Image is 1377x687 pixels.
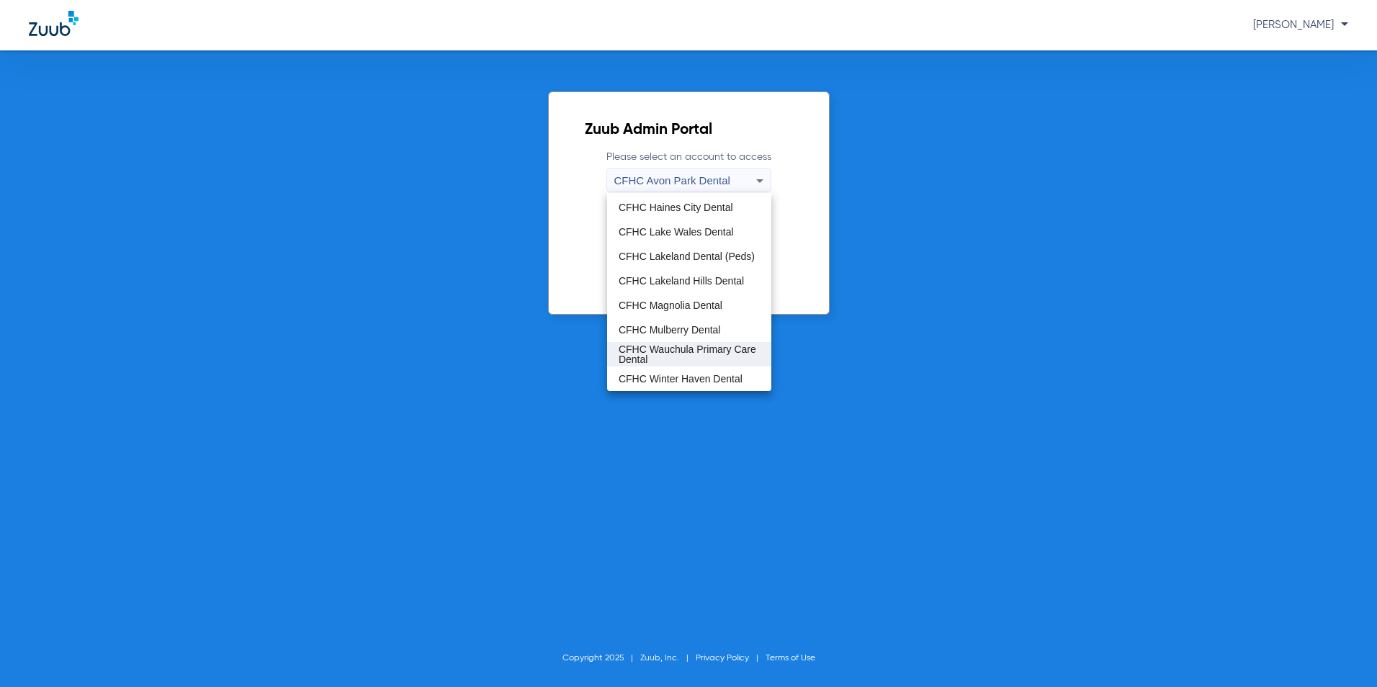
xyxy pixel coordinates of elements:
[619,202,733,212] span: CFHC Haines City Dental
[619,344,760,364] span: CFHC Wauchula Primary Care Dental
[1305,618,1377,687] iframe: Chat Widget
[619,300,722,310] span: CFHC Magnolia Dental
[619,251,755,261] span: CFHC Lakeland Dental (Peds)
[619,227,734,237] span: CFHC Lake Wales Dental
[619,325,721,335] span: CFHC Mulberry Dental
[619,276,744,286] span: CFHC Lakeland Hills Dental
[619,374,743,384] span: CFHC Winter Haven Dental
